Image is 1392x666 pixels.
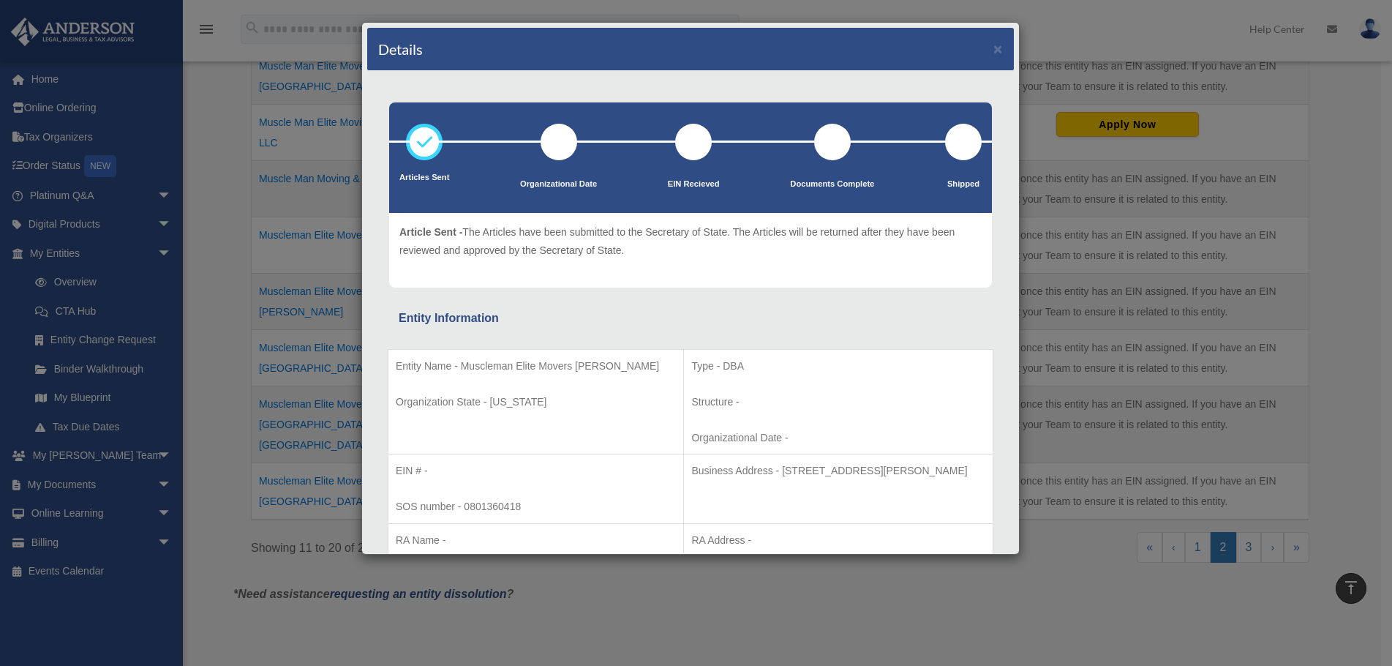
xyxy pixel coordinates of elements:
p: Business Address - [STREET_ADDRESS][PERSON_NAME] [691,462,985,480]
p: Shipped [945,177,982,192]
p: Organizational Date - [691,429,985,447]
button: × [993,41,1003,56]
p: RA Address - [691,531,985,550]
p: Documents Complete [790,177,874,192]
p: Organizational Date [520,177,597,192]
p: Type - DBA [691,357,985,375]
p: EIN # - [396,462,676,480]
span: Article Sent - [399,226,462,238]
h4: Details [378,39,423,59]
p: Structure - [691,393,985,411]
p: RA Name - [396,531,676,550]
p: SOS number - 0801360418 [396,498,676,516]
p: Entity Name - Muscleman Elite Movers [PERSON_NAME] [396,357,676,375]
p: EIN Recieved [668,177,720,192]
p: Articles Sent [399,171,449,185]
p: Organization State - [US_STATE] [396,393,676,411]
div: Entity Information [399,308,982,329]
p: The Articles have been submitted to the Secretary of State. The Articles will be returned after t... [399,223,982,259]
